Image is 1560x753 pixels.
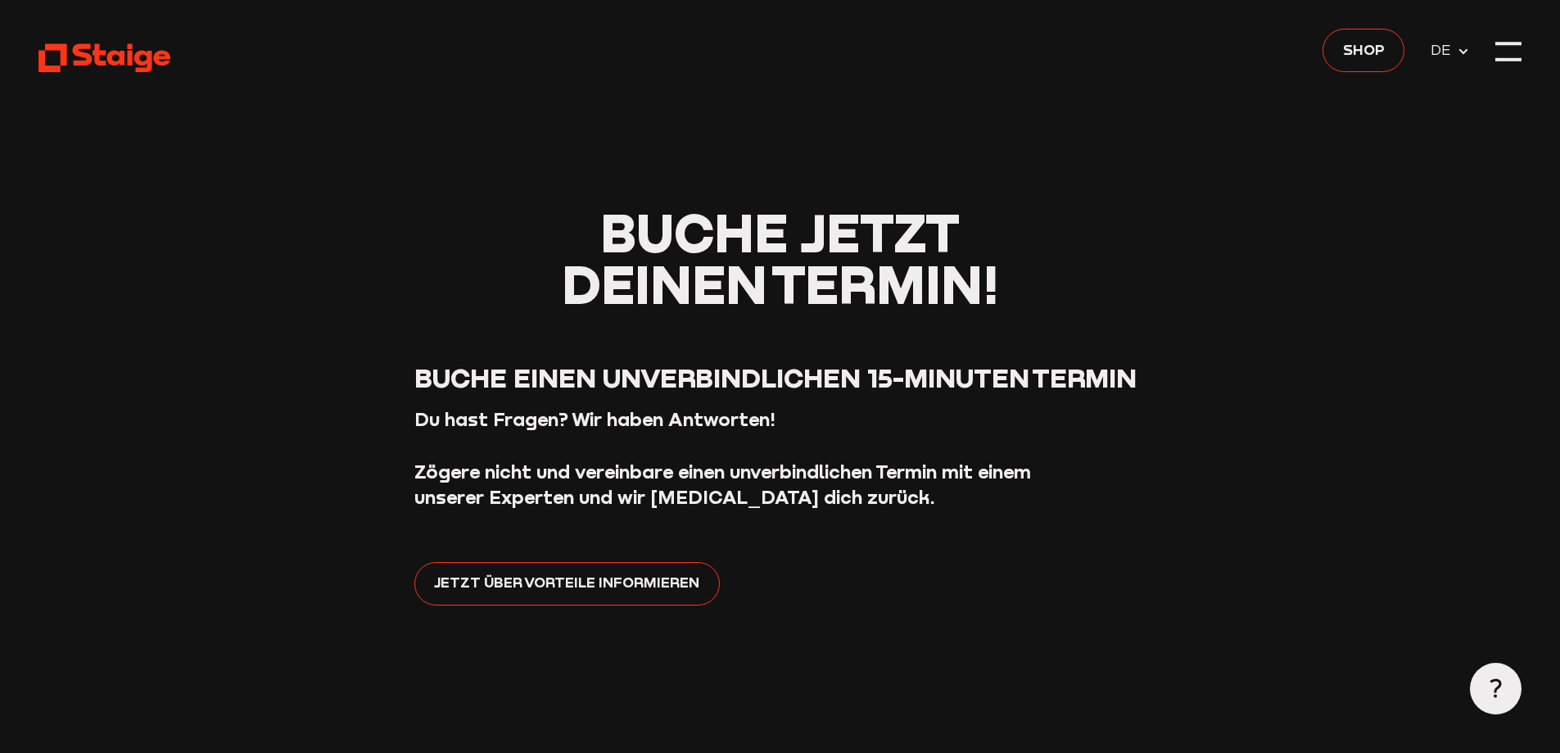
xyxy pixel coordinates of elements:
span: DE [1431,39,1457,61]
strong: Zögere nicht und vereinbare einen unverbindlichen Termin mit einem unserer Experten und wir [MEDI... [414,460,1031,509]
span: Buche einen unverbindlichen 15-Minuten Termin [414,361,1137,393]
span: Shop [1343,38,1385,61]
a: Jetzt über Vorteile informieren [414,562,720,606]
a: Shop [1323,29,1404,72]
span: Buche jetzt deinen Termin! [562,200,998,315]
span: Jetzt über Vorteile informieren [434,571,699,594]
strong: Du hast Fragen? Wir haben Antworten! [414,408,775,430]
